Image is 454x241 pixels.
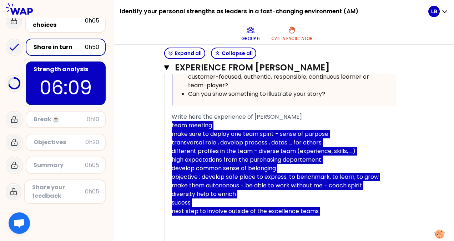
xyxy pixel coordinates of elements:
[431,8,437,15] p: LB
[87,115,99,124] div: 0h10
[85,43,99,51] div: 0h50
[32,183,85,200] div: Share your feedback
[428,6,448,17] button: LB
[172,173,379,181] span: objective : develop safe place to express, to benchmark, to learn, to grow
[34,138,85,147] div: Objectives
[85,16,99,25] div: 0h05
[172,207,319,215] span: next step to involve outside of the excellence teams
[271,36,313,41] p: Call a facilitator
[188,90,325,98] span: Can you show something to illustrate your story?
[85,187,99,196] div: 0h05
[34,161,85,169] div: Summary
[172,190,236,198] span: diversity help to enrich
[85,161,99,169] div: 0h05
[85,138,99,147] div: 0h20
[34,115,87,124] div: Break ☕️
[172,121,212,129] span: team meeting
[34,65,99,74] div: Strength analysis
[9,212,30,234] div: Ouvrir le chat
[241,36,260,41] p: Group 6
[32,74,99,102] p: 06:09
[172,164,276,172] span: develop common sense of belonging
[172,113,302,121] span: Write here the experience of [PERSON_NAME]
[238,23,263,44] button: Group 6
[164,48,205,59] button: Expand all
[164,62,404,73] button: Experience from [PERSON_NAME]
[33,12,85,29] div: Individual choices
[268,23,316,44] button: Call a facilitator
[172,138,322,147] span: transversal role , develop process , datas ... for others
[175,62,379,73] h3: Experience from [PERSON_NAME]
[172,147,355,155] span: different profiles in the team - diverse team (experience, skills, ...)
[211,48,256,59] button: Collapse all
[188,64,370,89] span: How did your actions contribute to making the team more customer-focused, authentic, responsible,...
[172,156,321,164] span: high expectations from the purchasing departement
[172,198,191,207] span: sucess
[172,181,362,190] span: make them autononous - be able to work without me - coach spirit
[34,43,85,51] div: Share in turn
[172,130,328,138] span: make sure to deploy one team spirit - sense of purpose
